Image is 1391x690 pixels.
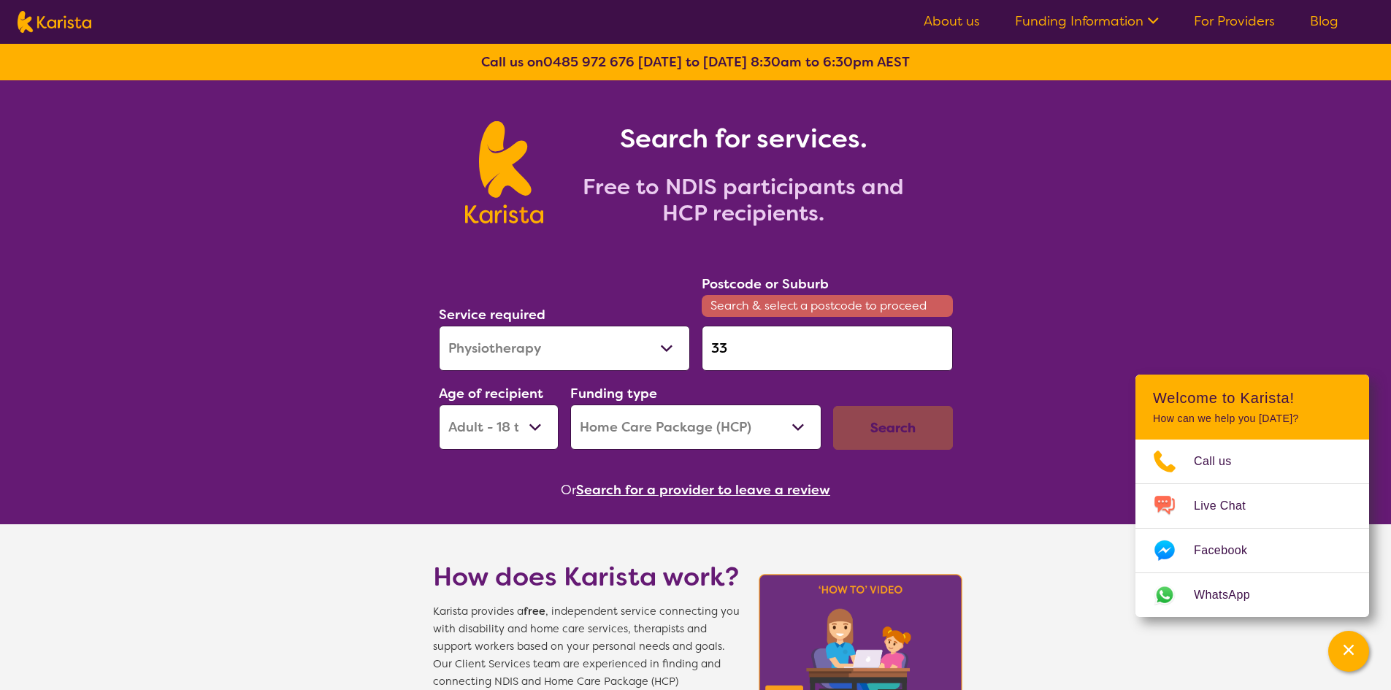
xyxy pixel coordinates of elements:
[1310,12,1338,30] a: Blog
[543,53,635,71] a: 0485 972 676
[439,385,543,402] label: Age of recipient
[465,121,543,223] img: Karista logo
[524,605,545,618] b: free
[1194,540,1265,561] span: Facebook
[1194,451,1249,472] span: Call us
[439,306,545,323] label: Service required
[1194,495,1263,517] span: Live Chat
[1194,12,1275,30] a: For Providers
[561,479,576,501] span: Or
[1135,440,1369,617] ul: Choose channel
[702,326,953,371] input: Type
[1153,389,1352,407] h2: Welcome to Karista!
[702,275,829,293] label: Postcode or Suburb
[1194,584,1268,606] span: WhatsApp
[576,479,830,501] button: Search for a provider to leave a review
[702,295,953,317] span: Search & select a postcode to proceed
[1153,413,1352,425] p: How can we help you [DATE]?
[1135,573,1369,617] a: Web link opens in a new tab.
[433,559,740,594] h1: How does Karista work?
[1328,631,1369,672] button: Channel Menu
[924,12,980,30] a: About us
[481,53,910,71] b: Call us on [DATE] to [DATE] 8:30am to 6:30pm AEST
[18,11,91,33] img: Karista logo
[570,385,657,402] label: Funding type
[561,121,926,156] h1: Search for services.
[1135,375,1369,617] div: Channel Menu
[1015,12,1159,30] a: Funding Information
[561,174,926,226] h2: Free to NDIS participants and HCP recipients.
